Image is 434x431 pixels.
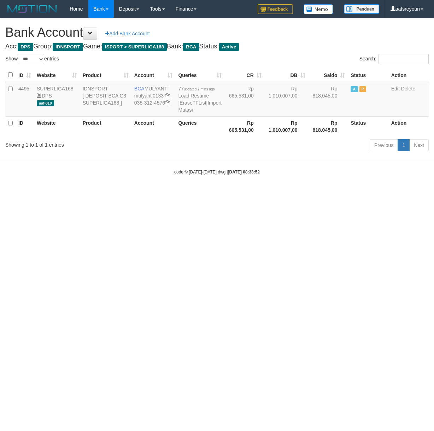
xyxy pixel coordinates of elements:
[102,43,167,51] span: ISPORT > SUPERLIGA168
[224,68,264,82] th: CR: activate to sort column ascending
[348,68,388,82] th: Status
[80,68,131,82] th: Product: activate to sort column ascending
[398,139,410,151] a: 1
[175,116,224,136] th: Queries
[351,86,358,92] span: Active
[18,43,33,51] span: DPS
[190,93,209,99] a: Resume
[5,4,59,14] img: MOTION_logo.png
[16,116,34,136] th: ID
[80,116,131,136] th: Product
[101,28,154,40] a: Add Bank Account
[53,43,83,51] span: IDNSPORT
[131,82,176,117] td: MULYANTI 035-312-4576
[308,82,348,117] td: Rp 818.045,00
[174,170,260,175] small: code © [DATE]-[DATE] dwg |
[184,87,215,91] span: updated 2 mins ago
[18,54,44,64] select: Showentries
[34,82,80,117] td: DPS
[165,93,170,99] a: Copy mulyanti0133 to clipboard
[131,116,176,136] th: Account
[37,100,54,106] span: aaf-010
[180,100,206,106] a: EraseTFList
[134,93,164,99] a: mulyanti0133
[178,86,221,113] span: | | |
[34,116,80,136] th: Website
[80,82,131,117] td: IDNSPORT [ DEPOSIT BCA G3 SUPERLIGA168 ]
[348,116,388,136] th: Status
[308,116,348,136] th: Rp 818.045,00
[388,68,429,82] th: Action
[344,4,379,14] img: panduan.png
[165,100,170,106] a: Copy 0353124576 to clipboard
[401,86,415,91] a: Delete
[5,25,429,40] h1: Bank Account
[131,68,176,82] th: Account: activate to sort column ascending
[5,43,429,50] h4: Acc: Group: Game: Bank: Status:
[224,82,264,117] td: Rp 665.531,00
[178,100,221,113] a: Import Mutasi
[228,170,260,175] strong: [DATE] 08:33:52
[258,4,293,14] img: Feedback.jpg
[224,116,264,136] th: Rp 665.531,00
[388,116,429,136] th: Action
[37,86,74,91] a: SUPERLIGA168
[304,4,333,14] img: Button%20Memo.svg
[264,116,308,136] th: Rp 1.010.007,00
[34,68,80,82] th: Website: activate to sort column ascending
[391,86,400,91] a: Edit
[409,139,429,151] a: Next
[175,68,224,82] th: Queries: activate to sort column ascending
[264,82,308,117] td: Rp 1.010.007,00
[134,86,145,91] span: BCA
[183,43,199,51] span: BCA
[359,86,366,92] span: Paused
[16,82,34,117] td: 4495
[178,86,215,91] span: 77
[16,68,34,82] th: ID: activate to sort column ascending
[219,43,239,51] span: Active
[178,93,189,99] a: Load
[308,68,348,82] th: Saldo: activate to sort column ascending
[264,68,308,82] th: DB: activate to sort column ascending
[359,54,429,64] label: Search:
[370,139,398,151] a: Previous
[5,54,59,64] label: Show entries
[5,138,176,148] div: Showing 1 to 1 of 1 entries
[379,54,429,64] input: Search:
